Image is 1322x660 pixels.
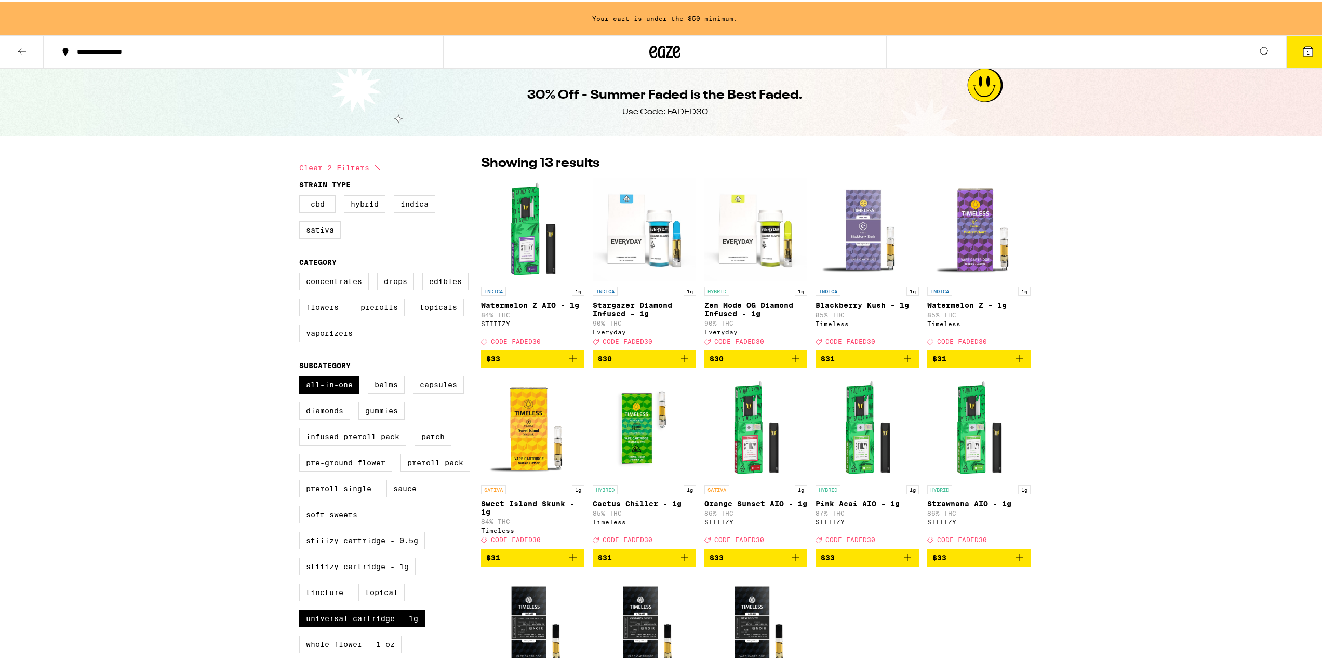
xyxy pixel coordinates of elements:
label: Topical [358,582,405,599]
span: $31 [932,353,946,361]
label: Concentrates [299,271,369,288]
p: HYBRID [816,483,840,492]
label: Infused Preroll Pack [299,426,406,443]
p: 86% THC [704,508,808,515]
p: 90% THC [704,318,808,325]
p: 1g [906,285,919,294]
p: 87% THC [816,508,919,515]
label: Preroll Pack [400,452,470,469]
p: Watermelon Z AIO - 1g [481,299,584,307]
button: Clear 2 filters [299,153,384,179]
p: INDICA [593,285,618,294]
label: Patch [415,426,451,443]
p: 84% THC [481,516,584,523]
span: CODE FADED30 [491,535,541,542]
label: Pre-ground Flower [299,452,392,469]
span: CODE FADED30 [603,535,652,542]
label: Universal Cartridge - 1g [299,608,425,625]
button: Add to bag [704,547,808,564]
a: Open page for Zen Mode OG Diamond Infused - 1g from Everyday [704,176,808,348]
div: STIIIZY [927,517,1031,523]
p: Showing 13 results [481,153,599,170]
button: Add to bag [704,348,808,366]
label: Soft Sweets [299,504,364,521]
p: HYBRID [593,483,618,492]
span: $33 [486,353,500,361]
label: Whole Flower - 1 oz [299,634,402,651]
a: Open page for Sweet Island Skunk - 1g from Timeless [481,374,584,546]
button: Add to bag [816,348,919,366]
label: Capsules [413,374,464,392]
span: $33 [710,551,724,560]
p: 86% THC [927,508,1031,515]
label: Tincture [299,582,350,599]
span: CODE FADED30 [937,336,987,343]
a: Open page for Strawnana AIO - 1g from STIIIZY [927,374,1031,546]
span: CODE FADED30 [825,336,875,343]
div: Timeless [593,517,696,523]
label: Indica [394,193,435,211]
p: 1g [684,285,696,294]
button: Add to bag [481,547,584,564]
p: INDICA [816,285,840,294]
p: SATIVA [481,483,506,492]
p: 1g [572,483,584,492]
span: CODE FADED30 [491,336,541,343]
p: 90% THC [593,318,696,325]
p: 1g [572,285,584,294]
div: STIIIZY [816,517,919,523]
label: STIIIZY Cartridge - 1g [299,556,416,573]
a: Open page for Watermelon Z - 1g from Timeless [927,176,1031,348]
span: CODE FADED30 [714,336,764,343]
p: Strawnana AIO - 1g [927,497,1031,506]
label: Flowers [299,297,345,314]
span: $30 [710,353,724,361]
span: CODE FADED30 [937,535,987,542]
span: 1 [1306,47,1310,53]
button: Add to bag [816,547,919,564]
div: Everyday [593,327,696,333]
legend: Category [299,256,337,264]
span: $31 [821,353,835,361]
p: 85% THC [593,508,696,515]
span: $33 [821,551,835,560]
p: Cactus Chiller - 1g [593,497,696,506]
label: Drops [377,271,414,288]
div: Timeless [481,525,584,532]
div: STIIIZY [481,318,584,325]
button: Add to bag [927,547,1031,564]
span: $31 [486,551,500,560]
p: 84% THC [481,309,584,316]
p: Blackberry Kush - 1g [816,299,919,307]
label: CBD [299,193,336,211]
img: STIIIZY - Watermelon Z AIO - 1g [481,176,584,279]
label: Preroll Single [299,478,378,495]
legend: Strain Type [299,179,351,187]
span: $30 [598,353,612,361]
p: 1g [1018,483,1031,492]
img: STIIIZY - Pink Acai AIO - 1g [816,374,919,478]
p: Zen Mode OG Diamond Infused - 1g [704,299,808,316]
span: CODE FADED30 [603,336,652,343]
h1: 30% Off - Summer Faded is the Best Faded. [527,85,803,102]
p: INDICA [481,285,506,294]
div: Timeless [927,318,1031,325]
legend: Subcategory [299,359,351,368]
p: HYBRID [927,483,952,492]
img: Everyday - Zen Mode OG Diamond Infused - 1g [704,176,808,279]
div: Use Code: FADED30 [622,104,708,116]
a: Open page for Orange Sunset AIO - 1g from STIIIZY [704,374,808,546]
label: Topicals [413,297,464,314]
div: Everyday [704,327,808,333]
p: 1g [1018,285,1031,294]
p: HYBRID [704,285,729,294]
label: Edibles [422,271,469,288]
p: INDICA [927,285,952,294]
label: Sativa [299,219,341,237]
div: Timeless [816,318,919,325]
p: SATIVA [704,483,729,492]
a: Open page for Watermelon Z AIO - 1g from STIIIZY [481,176,584,348]
label: All-In-One [299,374,359,392]
p: 85% THC [927,309,1031,316]
label: STIIIZY Cartridge - 0.5g [299,530,425,547]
